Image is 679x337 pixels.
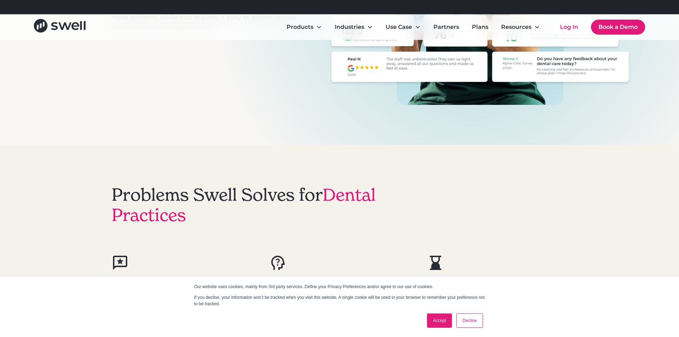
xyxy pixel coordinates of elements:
div: Resources [495,20,546,34]
a: Partners [428,20,465,34]
div: Products [281,20,328,34]
a: Book a Demo [591,20,645,35]
div: Use Case [386,23,412,31]
a: Plans [466,20,494,34]
span: Dental Practices [112,184,376,226]
div: Use Case [380,20,426,34]
div: Industries [329,20,379,34]
a: Accept [427,313,452,328]
div: Resources [501,23,531,31]
a: Log In [553,20,585,34]
a: home [34,19,86,35]
div: Industries [335,23,364,31]
a: Decline [456,313,483,328]
h2: Problems Swell Solves for [112,185,385,226]
div: Products [287,23,313,31]
p: Our website uses cookies, mainly from 3rd party services. Define your Privacy Preferences and/or ... [194,284,485,290]
p: If you decline, your information won’t be tracked when you visit this website. A single cookie wi... [194,294,485,307]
